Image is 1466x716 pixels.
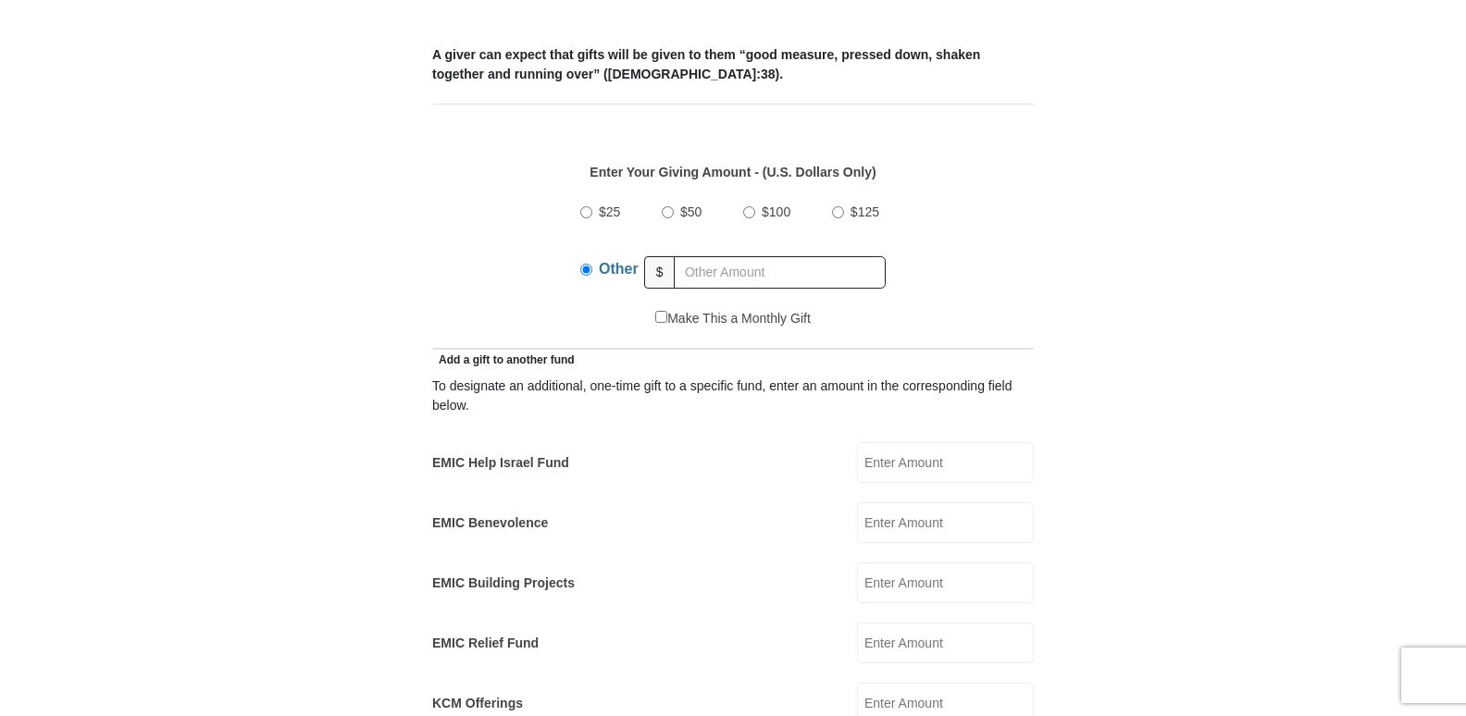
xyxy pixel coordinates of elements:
input: Enter Amount [857,623,1034,663]
b: A giver can expect that gifts will be given to them “good measure, pressed down, shaken together ... [432,47,980,81]
input: Other Amount [674,256,886,289]
span: $100 [762,204,790,219]
input: Make This a Monthly Gift [655,311,667,323]
input: Enter Amount [857,562,1034,603]
span: $50 [680,204,702,219]
label: EMIC Help Israel Fund [432,453,569,473]
span: $25 [599,204,620,219]
span: $125 [851,204,879,219]
label: Make This a Monthly Gift [655,309,811,328]
label: EMIC Relief Fund [432,634,539,653]
input: Enter Amount [857,502,1034,543]
label: EMIC Building Projects [432,574,575,593]
label: KCM Offerings [432,694,523,713]
span: $ [644,256,676,289]
span: Other [599,261,639,277]
div: To designate an additional, one-time gift to a specific fund, enter an amount in the correspondin... [432,377,1034,415]
strong: Enter Your Giving Amount - (U.S. Dollars Only) [590,165,876,179]
input: Enter Amount [857,442,1034,483]
label: EMIC Benevolence [432,513,548,533]
span: Add a gift to another fund [432,353,575,366]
